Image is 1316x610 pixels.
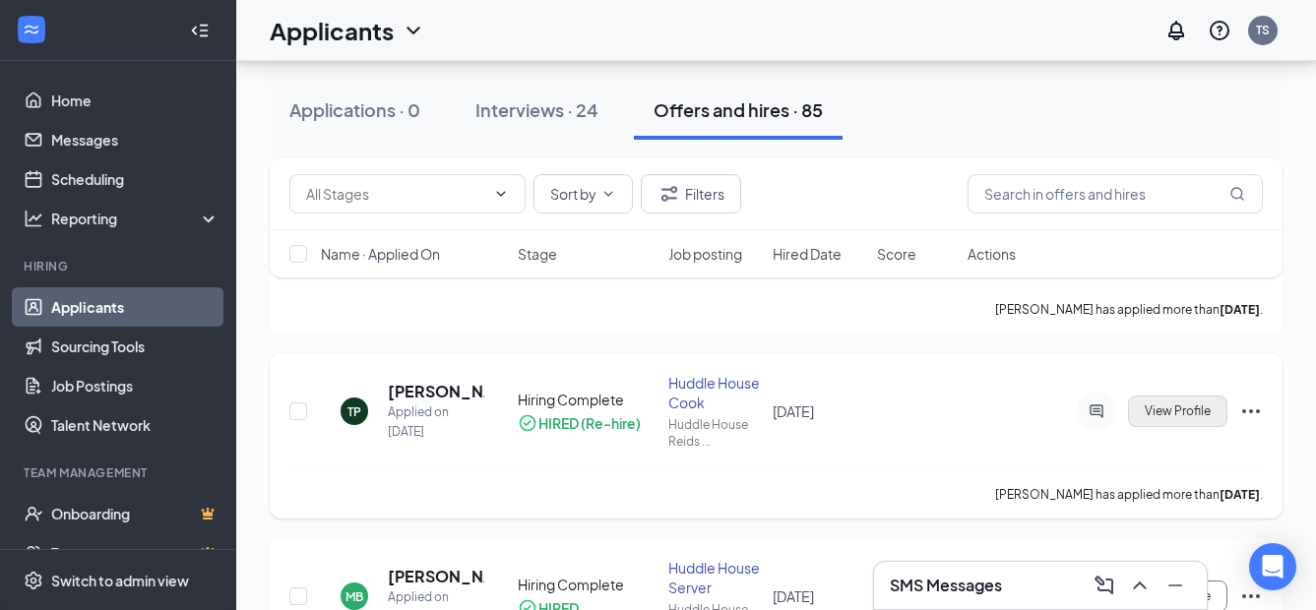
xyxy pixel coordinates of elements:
[1124,570,1156,601] button: ChevronUp
[1220,487,1260,502] b: [DATE]
[668,558,761,597] div: Huddle House Server
[345,588,363,605] div: MB
[518,413,537,433] svg: CheckmarkCircle
[24,571,43,590] svg: Settings
[1093,574,1116,597] svg: ComposeMessage
[968,244,1016,264] span: Actions
[1159,570,1191,601] button: Minimize
[1089,570,1120,601] button: ComposeMessage
[51,494,219,533] a: OnboardingCrown
[518,390,657,409] div: Hiring Complete
[1239,584,1263,608] svg: Ellipses
[51,81,219,120] a: Home
[654,97,823,122] div: Offers and hires · 85
[1208,19,1231,42] svg: QuestionInfo
[538,413,641,433] div: HIRED (Re-hire)
[773,587,814,605] span: [DATE]
[347,403,361,420] div: TP
[388,402,484,442] div: Applied on [DATE]
[190,21,210,40] svg: Collapse
[518,244,557,264] span: Stage
[1085,403,1108,419] svg: ActiveChat
[1128,396,1227,427] button: View Profile
[1220,302,1260,317] b: [DATE]
[1229,186,1245,202] svg: MagnifyingGlass
[51,327,219,366] a: Sourcing Tools
[1249,543,1296,590] div: Open Intercom Messenger
[1239,399,1263,423] svg: Ellipses
[51,571,189,590] div: Switch to admin view
[995,301,1263,318] p: [PERSON_NAME] has applied more than .
[1163,574,1187,597] svg: Minimize
[968,174,1263,213] input: Search in offers and hires
[658,182,681,206] svg: Filter
[388,566,484,587] h5: [PERSON_NAME]
[51,366,219,405] a: Job Postings
[493,186,509,202] svg: ChevronDown
[402,19,425,42] svg: ChevronDown
[773,402,814,420] span: [DATE]
[51,209,220,228] div: Reporting
[22,20,41,39] svg: WorkstreamLogo
[600,186,616,202] svg: ChevronDown
[890,575,1002,596] h3: SMS Messages
[641,174,741,213] button: Filter Filters
[289,97,420,122] div: Applications · 0
[321,244,440,264] span: Name · Applied On
[1256,22,1270,38] div: TS
[1145,404,1211,418] span: View Profile
[24,209,43,228] svg: Analysis
[668,416,761,450] div: Huddle House Reids ...
[995,486,1263,503] p: [PERSON_NAME] has applied more than .
[51,287,219,327] a: Applicants
[51,405,219,445] a: Talent Network
[773,244,842,264] span: Hired Date
[51,159,219,199] a: Scheduling
[668,373,761,412] div: Huddle House Cook
[51,120,219,159] a: Messages
[24,464,216,481] div: Team Management
[533,174,633,213] button: Sort byChevronDown
[1164,19,1188,42] svg: Notifications
[877,244,916,264] span: Score
[550,187,596,201] span: Sort by
[475,97,598,122] div: Interviews · 24
[306,183,485,205] input: All Stages
[518,575,657,594] div: Hiring Complete
[24,258,216,274] div: Hiring
[270,14,394,47] h1: Applicants
[1128,574,1152,597] svg: ChevronUp
[51,533,219,573] a: TeamCrown
[388,381,484,402] h5: [PERSON_NAME]
[668,244,742,264] span: Job posting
